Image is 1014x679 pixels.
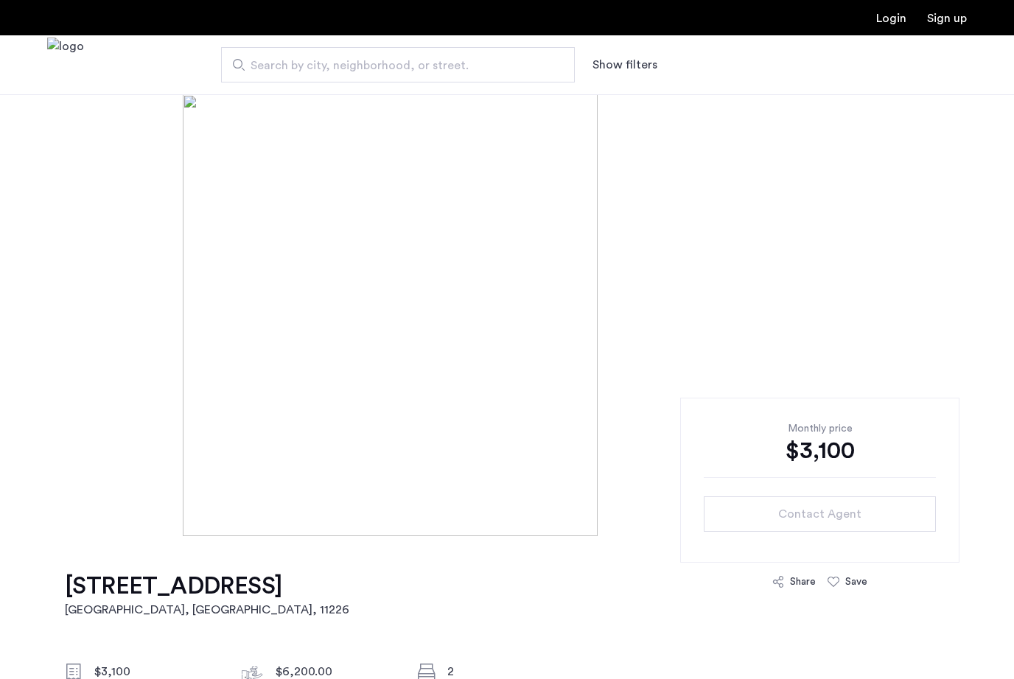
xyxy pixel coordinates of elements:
div: $3,100 [704,436,936,465]
a: Login [876,13,906,24]
input: Apartment Search [221,47,575,82]
a: [STREET_ADDRESS][GEOGRAPHIC_DATA], [GEOGRAPHIC_DATA], 11226 [65,571,349,619]
div: Share [790,574,816,589]
img: [object%20Object] [183,94,832,536]
h1: [STREET_ADDRESS] [65,571,349,601]
button: Show or hide filters [592,56,657,74]
span: Search by city, neighborhood, or street. [251,57,534,74]
button: button [704,496,936,532]
a: Cazamio Logo [47,38,84,93]
div: Monthly price [704,421,936,436]
h2: [GEOGRAPHIC_DATA], [GEOGRAPHIC_DATA] , 11226 [65,601,349,619]
span: Contact Agent [778,505,861,523]
div: Save [845,574,867,589]
img: logo [47,38,84,93]
a: Registration [927,13,967,24]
